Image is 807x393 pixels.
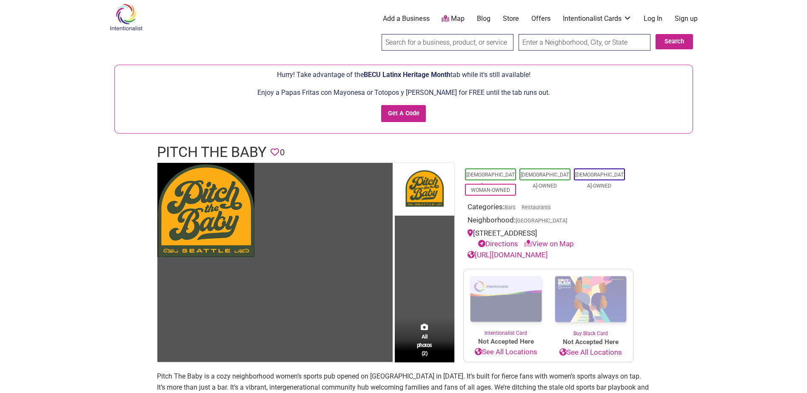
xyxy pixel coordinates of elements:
img: Pitch the Baby [157,163,254,257]
p: Enjoy a Papas Fritas con Mayonesa or Totopos y [PERSON_NAME] for FREE until the tab runs out. [119,87,688,98]
p: Hurry! Take advantage of the tab while it's still available! [119,69,688,80]
span: [GEOGRAPHIC_DATA] [516,218,567,224]
a: Sign up [675,14,698,23]
span: All photos (2) [417,333,432,357]
div: Neighborhood: [468,215,629,228]
a: See All Locations [548,347,633,358]
span: Not Accepted Here [464,337,548,347]
span: Not Accepted Here [548,337,633,347]
a: [DEMOGRAPHIC_DATA]-Owned [575,172,624,189]
a: [URL][DOMAIN_NAME] [468,251,548,259]
a: Buy Black Card [548,269,633,337]
input: Get A Code [381,105,426,122]
a: Directions [478,239,518,248]
a: Intentionalist Cards [563,14,632,23]
a: Blog [477,14,490,23]
a: See All Locations [464,347,548,358]
a: Intentionalist Card [464,269,548,337]
span: 0 [280,146,285,159]
div: Categories: [468,202,629,215]
a: Restaurants [522,204,551,211]
a: [DEMOGRAPHIC_DATA]-Owned [521,172,569,189]
a: Add a Business [383,14,430,23]
button: Search [656,34,693,49]
a: Offers [531,14,550,23]
img: Buy Black Card [548,269,633,330]
input: Search for a business, product, or service [382,34,513,51]
input: Enter a Neighborhood, City, or State [519,34,650,51]
h1: Pitch The Baby [157,142,266,162]
img: Intentionalist [106,3,146,31]
a: Log In [644,14,662,23]
div: [STREET_ADDRESS] [468,228,629,250]
a: Bars [505,204,516,211]
a: Woman-Owned [471,187,510,193]
img: Intentionalist Card [464,269,548,329]
a: Store [503,14,519,23]
a: View on Map [524,239,574,248]
a: [DEMOGRAPHIC_DATA]-Owned [466,172,515,189]
a: Map [442,14,465,24]
span: BECU Latinx Heritage Month [364,71,451,79]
